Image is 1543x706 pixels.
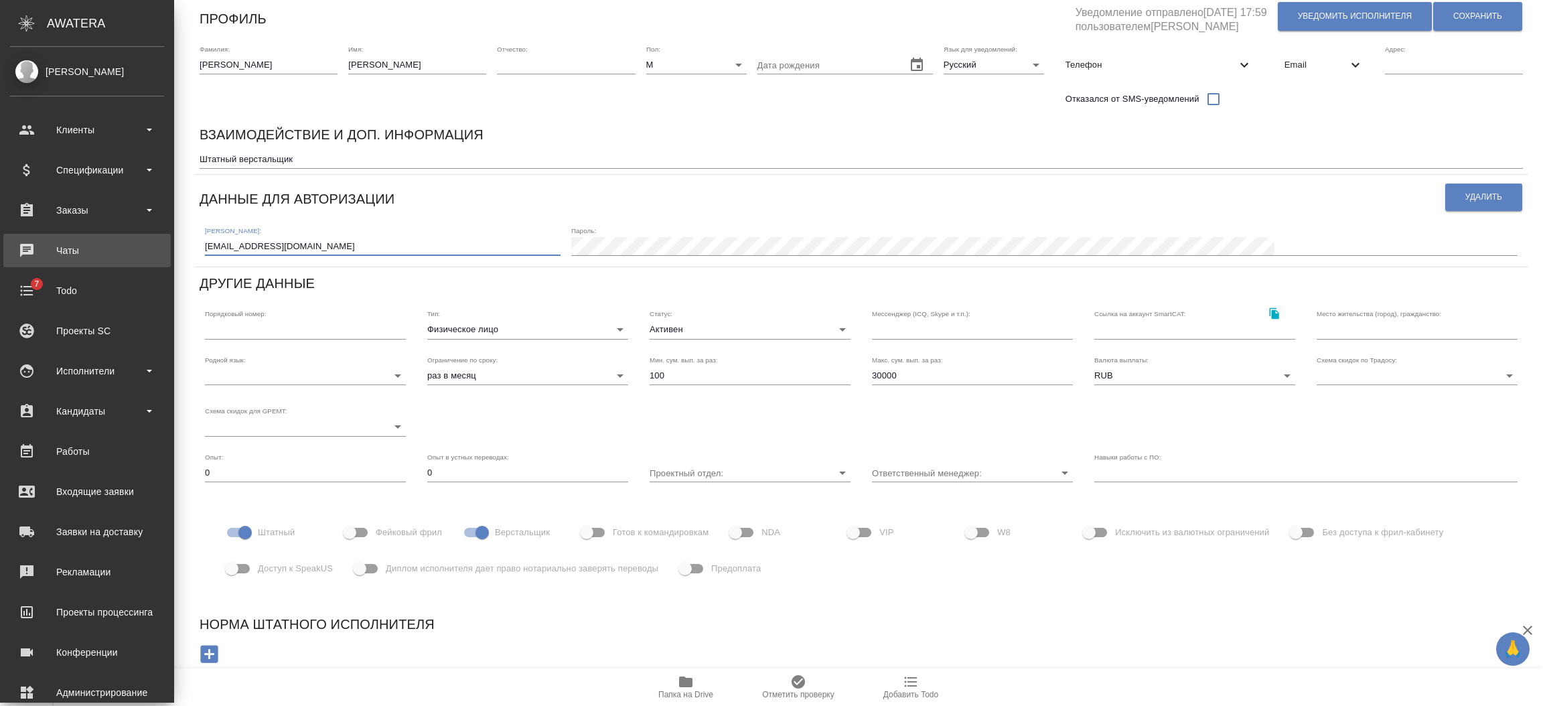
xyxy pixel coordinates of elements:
div: AWATERA [47,10,174,37]
a: Работы [3,435,171,468]
div: Чаты [10,240,164,261]
label: Пол: [646,46,660,52]
div: Исполнители [10,361,164,381]
div: раз в месяц [427,366,628,385]
label: Схема скидок для GPEMT: [205,408,287,415]
span: Диплом исполнителя дает право нотариально заверять переводы [386,562,658,575]
label: Макс. сум. вып. за раз: [872,356,943,363]
label: Ссылка на аккаунт SmartCAT: [1094,311,1186,317]
a: 7Todo [3,274,171,307]
span: Фейковый фрил [376,526,442,539]
button: Open [1055,464,1074,482]
div: Todo [10,281,164,301]
label: Место жительства (город), гражданство: [1317,311,1441,317]
label: Схема скидок по Традосу: [1317,356,1397,363]
div: [PERSON_NAME] [10,64,164,79]
div: Клиенты [10,120,164,140]
button: Добавить [191,640,228,668]
div: Рекламации [10,562,164,582]
div: Администрирование [10,683,164,703]
div: RUB [1094,366,1295,385]
h6: Данные для авторизации [200,188,394,210]
div: Русский [944,56,1044,74]
span: Отметить проверку [762,690,834,699]
button: 🙏 [1496,632,1530,666]
label: Ограничение по сроку: [427,356,498,363]
div: Email [1274,50,1374,80]
h6: Профиль [200,8,267,29]
div: Конференции [10,642,164,662]
span: W8 [997,526,1011,539]
label: Язык для уведомлений: [944,46,1017,52]
span: Без доступа к фрил-кабинету [1322,526,1443,539]
span: VIP [879,526,893,539]
span: Готов к командировкам [613,526,709,539]
a: Чаты [3,234,171,267]
span: Штатный [258,526,295,539]
button: Удалить [1445,184,1522,211]
div: М [646,56,747,74]
button: Отметить проверку [742,668,855,706]
label: Родной язык: [205,356,246,363]
button: Добавить Todo [855,668,967,706]
button: Скопировать ссылку [1260,299,1288,327]
button: Папка на Drive [630,668,742,706]
button: Open [833,464,852,482]
div: Заявки на доставку [10,522,164,542]
span: Отказался от SMS-уведомлений [1066,92,1199,106]
div: Спецификации [10,160,164,180]
h6: Норма штатного исполнителя [200,614,1523,635]
label: Фамилия: [200,46,230,52]
a: Конференции [3,636,171,669]
label: Порядковый номер: [205,311,266,317]
span: Удалить [1465,192,1502,203]
span: Папка на Drive [658,690,713,699]
textarea: Штатный верстальщик [200,154,1523,164]
div: Активен [650,320,851,339]
label: Опыт в устных переводах: [427,453,509,460]
span: Сохранить [1453,11,1502,22]
a: Проекты SC [3,314,171,348]
label: Опыт: [205,453,224,460]
a: Входящие заявки [3,475,171,508]
h6: Взаимодействие и доп. информация [200,124,484,145]
button: Уведомить исполнителя [1278,2,1432,31]
span: NDA [761,526,780,539]
div: Заказы [10,200,164,220]
div: Физическое лицо [427,320,628,339]
div: Проекты SC [10,321,164,341]
a: Рекламации [3,555,171,589]
label: Мессенджер (ICQ, Skype и т.п.): [872,311,970,317]
span: Email [1284,58,1347,72]
span: Доступ к SpeakUS [258,562,333,575]
a: Проекты процессинга [3,595,171,629]
span: 7 [26,277,47,291]
label: Пароль: [571,227,596,234]
label: Мин. сум. вып. за раз: [650,356,718,363]
div: Входящие заявки [10,482,164,502]
span: Предоплата [711,562,761,575]
span: Добавить Todo [883,690,938,699]
span: 🙏 [1501,635,1524,663]
label: Статус: [650,311,672,317]
a: Заявки на доставку [3,515,171,549]
label: Отчество: [497,46,528,52]
div: Работы [10,441,164,462]
label: Валюта выплаты: [1094,356,1149,363]
label: Имя: [348,46,363,52]
label: Адрес: [1385,46,1406,52]
label: [PERSON_NAME]: [205,227,261,234]
label: Тип: [427,311,440,317]
span: Верстальщик [495,526,550,539]
label: Навыки работы с ПО: [1094,453,1161,460]
span: Телефон [1066,58,1236,72]
div: Кандидаты [10,401,164,421]
span: Уведомить исполнителя [1298,11,1412,22]
span: Исключить из валютных ограничений [1115,526,1269,539]
h6: Другие данные [200,273,315,294]
div: Телефон [1055,50,1263,80]
div: Проекты процессинга [10,602,164,622]
button: Сохранить [1433,2,1522,31]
